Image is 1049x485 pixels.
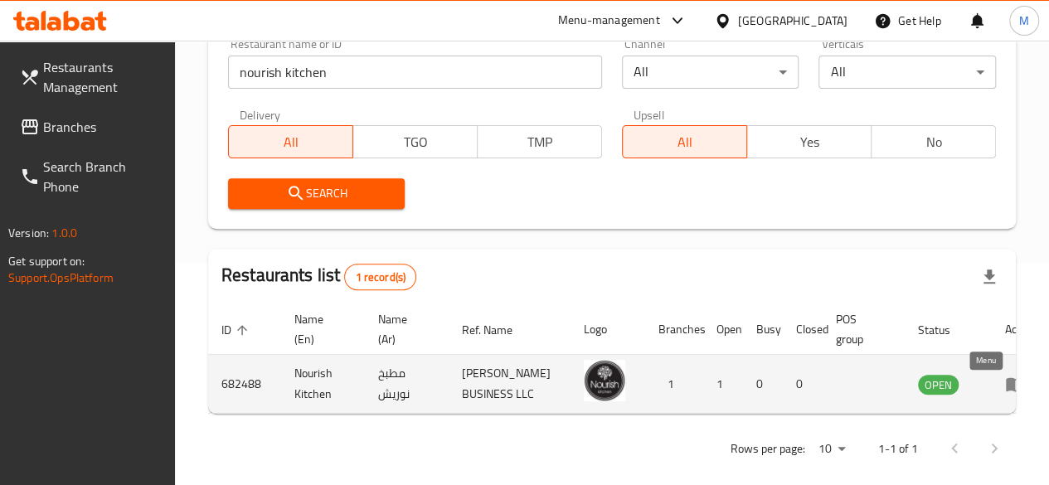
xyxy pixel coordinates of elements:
[236,130,347,154] span: All
[783,355,823,414] td: 0
[462,320,534,340] span: Ref. Name
[221,263,416,290] h2: Restaurants list
[7,147,175,206] a: Search Branch Phone
[622,56,799,89] div: All
[571,304,645,355] th: Logo
[754,130,865,154] span: Yes
[871,125,996,158] button: No
[918,320,972,340] span: Status
[484,130,595,154] span: TMP
[818,56,996,89] div: All
[344,264,416,290] div: Total records count
[43,57,162,97] span: Restaurants Management
[294,309,345,349] span: Name (En)
[281,355,365,414] td: Nourish Kitchen
[345,269,415,285] span: 1 record(s)
[8,267,114,289] a: Support.OpsPlatform
[992,304,1049,355] th: Action
[352,125,478,158] button: TGO
[703,355,743,414] td: 1
[629,130,741,154] span: All
[449,355,571,414] td: [PERSON_NAME] BUSINESS LLC
[51,222,77,244] span: 1.0.0
[836,309,885,349] span: POS group
[743,355,783,414] td: 0
[918,376,959,395] span: OPEN
[43,157,162,196] span: Search Branch Phone
[228,178,406,209] button: Search
[738,12,847,30] div: [GEOGRAPHIC_DATA]
[378,309,429,349] span: Name (Ar)
[8,250,85,272] span: Get support on:
[7,47,175,107] a: Restaurants Management
[228,56,602,89] input: Search for restaurant name or ID..
[8,222,49,244] span: Version:
[221,320,253,340] span: ID
[365,355,449,414] td: مطبخ نوريش
[703,304,743,355] th: Open
[878,130,989,154] span: No
[7,107,175,147] a: Branches
[731,439,805,459] p: Rows per page:
[208,304,1049,414] table: enhanced table
[360,130,471,154] span: TGO
[43,117,162,137] span: Branches
[240,109,281,120] label: Delivery
[241,183,392,204] span: Search
[1019,12,1029,30] span: M
[208,355,281,414] td: 682488
[634,109,664,120] label: Upsell
[645,355,703,414] td: 1
[878,439,918,459] p: 1-1 of 1
[477,125,602,158] button: TMP
[783,304,823,355] th: Closed
[812,437,852,462] div: Rows per page:
[743,304,783,355] th: Busy
[746,125,872,158] button: Yes
[969,257,1009,297] div: Export file
[584,360,625,401] img: Nourish Kitchen
[228,125,353,158] button: All
[622,125,747,158] button: All
[645,304,703,355] th: Branches
[558,11,660,31] div: Menu-management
